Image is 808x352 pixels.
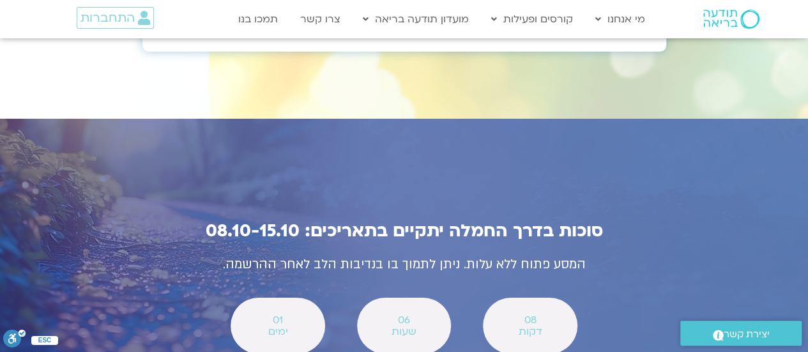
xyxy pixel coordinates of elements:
a: מי אנחנו [589,7,652,31]
a: התחברות [77,7,154,29]
a: צרו קשר [294,7,347,31]
span: 08 [499,314,560,326]
span: ימים [247,326,308,337]
a: תמכו בנו [232,7,284,31]
h2: סוכות בדרך החמלה יתקיים בתאריכים: 08.10-15.10 [123,221,685,241]
span: דקות [499,326,560,337]
a: קורסים ופעילות [485,7,579,31]
span: יצירת קשר [724,326,770,343]
a: מועדון תודעה בריאה [356,7,475,31]
span: 01 [247,314,308,326]
p: המסע פתוח ללא עלות. ניתן לתמוך בו בנדיבות הלב לאחר ההרשמה. [123,254,685,276]
span: 06 [374,314,434,326]
img: תודעה בריאה [703,10,759,29]
span: התחברות [80,11,135,25]
span: שעות [374,326,434,337]
a: יצירת קשר [680,321,802,346]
